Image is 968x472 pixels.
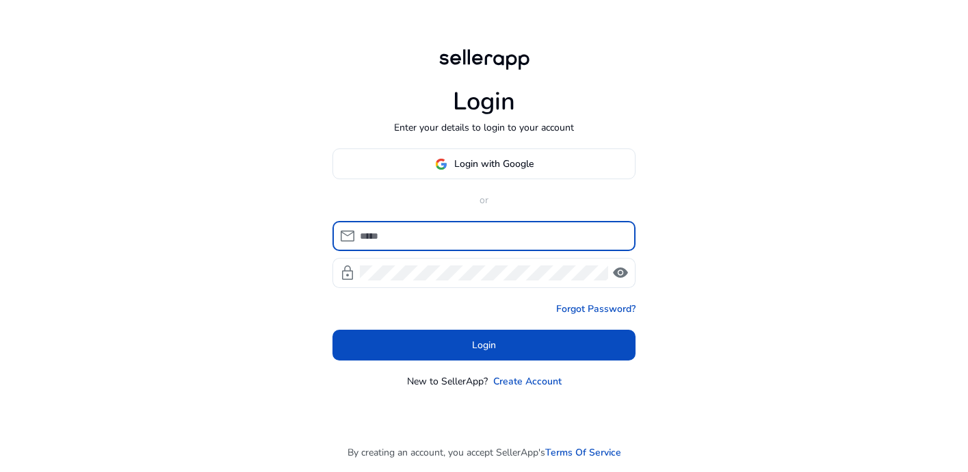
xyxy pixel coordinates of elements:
img: google-logo.svg [435,158,447,170]
p: or [332,193,636,207]
p: New to SellerApp? [407,374,488,389]
span: Login [472,338,496,352]
span: mail [339,228,356,244]
button: Login with Google [332,148,636,179]
span: lock [339,265,356,281]
p: Enter your details to login to your account [394,120,574,135]
span: visibility [612,265,629,281]
a: Terms Of Service [545,445,621,460]
a: Forgot Password? [556,302,636,316]
button: Login [332,330,636,360]
h1: Login [453,87,515,116]
a: Create Account [493,374,562,389]
span: Login with Google [454,157,534,171]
